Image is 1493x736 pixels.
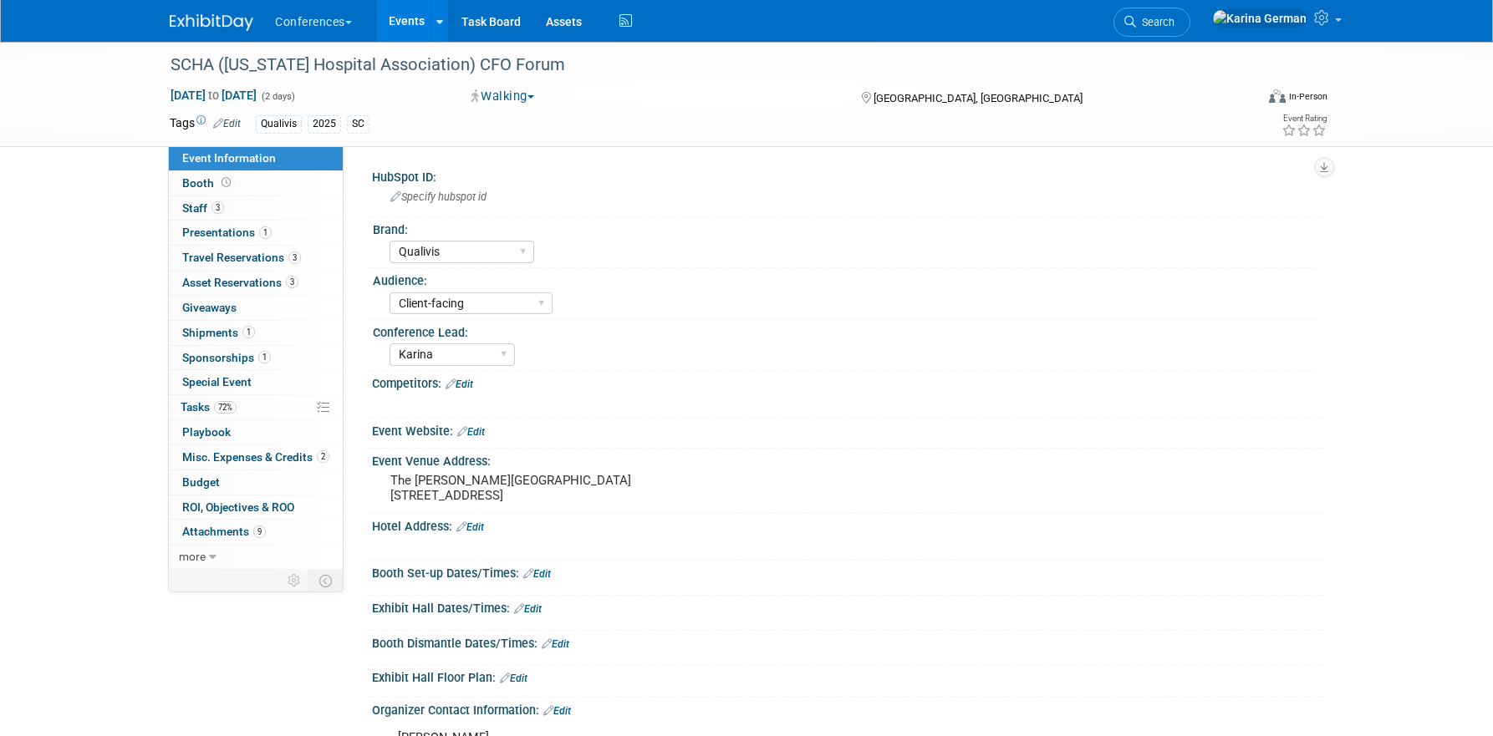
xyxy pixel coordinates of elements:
[169,495,343,520] a: ROI, Objectives & ROO
[259,226,272,239] span: 1
[182,201,224,215] span: Staff
[317,450,329,463] span: 2
[372,165,1323,185] div: HubSpot ID:
[523,568,551,580] a: Edit
[1136,16,1175,28] span: Search
[170,114,241,134] td: Tags
[170,88,257,103] span: [DATE] [DATE]
[182,176,234,190] span: Booth
[1288,90,1327,103] div: In-Person
[182,151,276,165] span: Event Information
[182,351,271,364] span: Sponsorships
[181,400,237,414] span: Tasks
[182,500,294,514] span: ROI, Objectives & ROO
[372,631,1323,652] div: Booth Dismantle Dates/Times:
[1212,9,1307,28] img: Karina German
[169,420,343,444] a: Playbook
[372,449,1323,470] div: Event Venue Address:
[182,475,220,489] span: Budget
[1269,89,1286,103] img: Format-Inperson.png
[214,401,237,414] span: 72%
[1155,87,1327,112] div: Event Format
[1282,114,1327,123] div: Event Rating
[372,371,1323,393] div: Competitors:
[170,14,253,31] img: ExhibitDay
[182,326,255,339] span: Shipments
[542,638,569,650] a: Edit
[165,50,1229,80] div: SCHA ([US_STATE] Hospital Association) CFO Forum
[242,326,255,338] span: 1
[169,346,343,370] a: Sponsorships1
[500,673,527,684] a: Edit
[169,246,343,270] a: Travel Reservations3
[213,118,241,129] a: Edit
[182,450,329,464] span: Misc. Expenses & Credits
[874,92,1083,104] span: [GEOGRAPHIC_DATA], [GEOGRAPHIC_DATA]
[169,545,343,569] a: more
[211,201,224,214] span: 3
[466,88,541,105] button: Walking
[169,370,343,394] a: Special Event
[373,217,1316,238] div: Brand:
[182,276,298,289] span: Asset Reservations
[169,196,343,221] a: Staff3
[372,514,1323,536] div: Hotel Address:
[182,525,266,538] span: Attachments
[280,570,309,591] td: Personalize Event Tab Strip
[182,226,272,239] span: Presentations
[169,171,343,195] a: Booth
[169,221,343,245] a: Presentations1
[169,321,343,345] a: Shipments1
[372,698,1323,719] div: Organizer Contact Information:
[446,378,473,390] a: Edit
[372,419,1323,440] div: Event Website:
[514,603,542,615] a: Edit
[182,251,301,264] span: Travel Reservations
[169,271,343,295] a: Asset Reservations3
[372,665,1323,687] div: Exhibit Hall Floor Plan:
[1113,8,1190,37] a: Search
[169,520,343,544] a: Attachments9
[308,115,341,133] div: 2025
[456,521,484,533] a: Edit
[206,89,222,102] span: to
[543,705,571,717] a: Edit
[256,115,302,133] div: Qualivis
[347,115,369,133] div: SC
[169,395,343,419] a: Tasks72%
[169,146,343,170] a: Event Information
[179,550,206,563] span: more
[182,301,237,314] span: Giveaways
[182,425,231,439] span: Playbook
[309,570,344,591] td: Toggle Event Tabs
[288,251,301,264] span: 3
[390,190,487,203] span: Specify hubspot id
[372,561,1323,582] div: Booth Set-up Dates/Times:
[169,470,343,495] a: Budget
[457,426,485,438] a: Edit
[373,320,1316,341] div: Conference Lead:
[253,525,266,538] span: 9
[286,276,298,288] span: 3
[373,268,1316,289] div: Audience:
[218,176,234,189] span: Booth not reserved yet
[260,91,295,102] span: (2 days)
[169,445,343,470] a: Misc. Expenses & Credits2
[390,473,750,503] pre: The [PERSON_NAME][GEOGRAPHIC_DATA] [STREET_ADDRESS]
[169,296,343,320] a: Giveaways
[258,351,271,363] span: 1
[182,375,252,388] span: Special Event
[372,596,1323,617] div: Exhibit Hall Dates/Times:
